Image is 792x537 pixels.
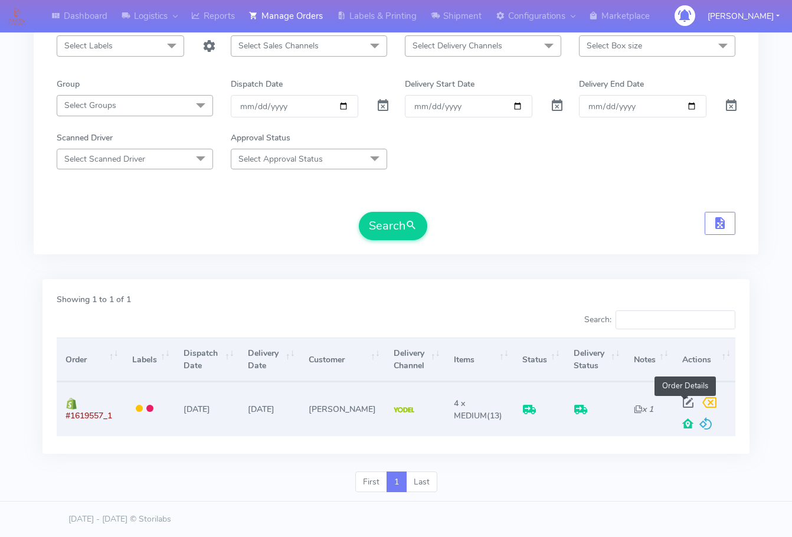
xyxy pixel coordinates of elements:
[625,338,673,382] th: Notes: activate to sort column ascending
[616,310,735,329] input: Search:
[175,338,239,382] th: Dispatch Date: activate to sort column ascending
[359,212,427,240] button: Search
[584,310,735,329] label: Search:
[413,40,502,51] span: Select Delivery Channels
[64,100,116,111] span: Select Groups
[57,293,131,306] label: Showing 1 to 1 of 1
[64,40,113,51] span: Select Labels
[66,410,112,421] span: #1619557_1
[445,338,513,382] th: Items: activate to sort column ascending
[385,338,445,382] th: Delivery Channel: activate to sort column ascending
[299,382,384,436] td: [PERSON_NAME]
[299,338,384,382] th: Customer: activate to sort column ascending
[57,132,113,144] label: Scanned Driver
[394,407,414,413] img: Yodel
[673,338,735,382] th: Actions: activate to sort column ascending
[239,338,300,382] th: Delivery Date: activate to sort column ascending
[57,338,123,382] th: Order: activate to sort column ascending
[405,78,474,90] label: Delivery Start Date
[387,471,407,493] a: 1
[579,78,644,90] label: Delivery End Date
[634,404,653,415] i: x 1
[231,78,283,90] label: Dispatch Date
[565,338,625,382] th: Delivery Status: activate to sort column ascending
[64,153,145,165] span: Select Scanned Driver
[587,40,642,51] span: Select Box size
[454,398,502,421] span: (13)
[231,132,290,144] label: Approval Status
[239,382,300,436] td: [DATE]
[57,78,80,90] label: Group
[123,338,175,382] th: Labels: activate to sort column ascending
[454,398,487,421] span: 4 x MEDIUM
[238,40,319,51] span: Select Sales Channels
[238,153,323,165] span: Select Approval Status
[513,338,565,382] th: Status: activate to sort column ascending
[175,382,239,436] td: [DATE]
[699,4,788,28] button: [PERSON_NAME]
[66,398,77,410] img: shopify.png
